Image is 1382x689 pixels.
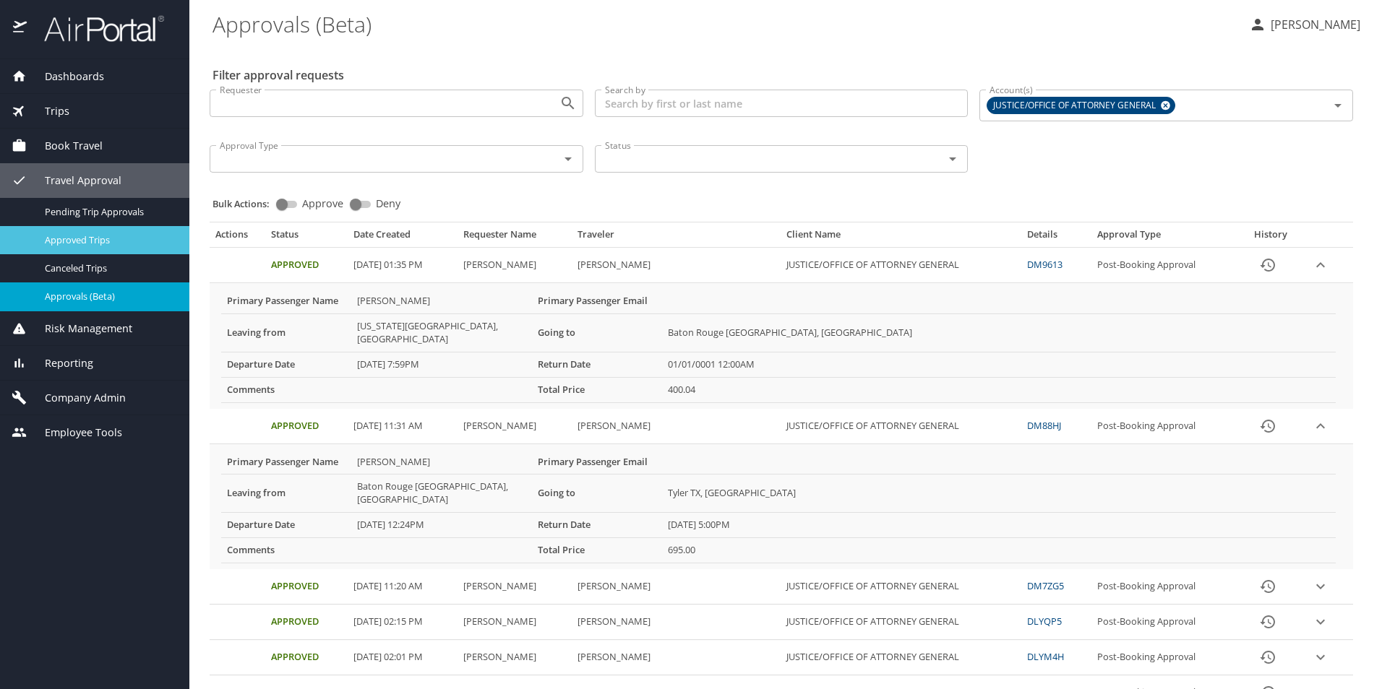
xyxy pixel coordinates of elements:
td: [PERSON_NAME] [572,604,781,640]
h1: Approvals (Beta) [213,1,1237,46]
th: Primary Passenger Email [532,450,662,474]
td: [PERSON_NAME] [458,248,572,283]
td: Approved [265,640,348,675]
th: Requester Name [458,228,572,247]
button: History [1250,409,1285,443]
td: [PERSON_NAME] [458,569,572,604]
th: Traveler [572,228,781,247]
td: Approved [265,604,348,640]
th: Total Price [532,538,662,563]
td: [PERSON_NAME] [351,289,532,313]
td: Post-Booking Approval [1091,409,1237,444]
h2: Filter approval requests [213,64,344,87]
span: Book Travel [27,138,103,154]
button: [PERSON_NAME] [1243,12,1366,38]
th: Date Created [348,228,458,247]
a: DLYQP5 [1027,615,1062,628]
th: Total Price [532,377,662,402]
td: [PERSON_NAME] [572,409,781,444]
td: [DATE] 12:24PM [351,513,532,538]
th: Going to [532,313,662,352]
td: Approved [265,569,348,604]
button: Open [558,93,578,113]
span: Approved Trips [45,233,172,247]
button: History [1250,640,1285,675]
p: Bulk Actions: [213,197,281,210]
td: [DATE] 02:01 PM [348,640,458,675]
td: Baton Rouge [GEOGRAPHIC_DATA], [GEOGRAPHIC_DATA] [351,474,532,513]
td: JUSTICE/OFFICE OF ATTORNEY GENERAL [781,604,1021,640]
th: Client Name [781,228,1021,247]
td: Post-Booking Approval [1091,640,1237,675]
span: Dashboards [27,69,104,84]
td: [US_STATE][GEOGRAPHIC_DATA], [GEOGRAPHIC_DATA] [351,313,532,352]
td: [DATE] 7:59PM [351,352,532,377]
span: Approvals (Beta) [45,290,172,303]
td: [PERSON_NAME] [572,569,781,604]
th: Return Date [532,513,662,538]
button: History [1250,248,1285,282]
span: Pending Trip Approvals [45,205,172,219]
td: Tyler TX, [GEOGRAPHIC_DATA] [662,474,1336,513]
span: Reporting [27,355,93,371]
th: Details [1021,228,1091,247]
td: JUSTICE/OFFICE OF ATTORNEY GENERAL [781,248,1021,283]
th: Leaving from [221,474,351,513]
span: Travel Approval [27,173,121,188]
td: [DATE] 01:35 PM [348,248,458,283]
td: 400.04 [662,377,1336,402]
td: [DATE] 02:15 PM [348,604,458,640]
td: Approved [265,409,348,444]
th: Going to [532,474,662,513]
th: Comments [221,377,351,402]
td: 695.00 [662,538,1336,563]
td: [PERSON_NAME] [458,604,572,640]
th: Primary Passenger Email [532,289,662,313]
th: Return Date [532,352,662,377]
table: More info for approvals [221,289,1336,403]
td: [DATE] 11:20 AM [348,569,458,604]
td: Post-Booking Approval [1091,604,1237,640]
td: [PERSON_NAME] [458,640,572,675]
th: Departure Date [221,352,351,377]
td: Post-Booking Approval [1091,569,1237,604]
td: JUSTICE/OFFICE OF ATTORNEY GENERAL [781,409,1021,444]
button: Open [943,149,963,169]
button: expand row [1310,576,1331,597]
a: DLYM4H [1027,650,1064,663]
button: History [1250,569,1285,604]
th: Primary Passenger Name [221,450,351,474]
td: Approved [265,248,348,283]
td: JUSTICE/OFFICE OF ATTORNEY GENERAL [781,640,1021,675]
td: [PERSON_NAME] [572,640,781,675]
td: [PERSON_NAME] [351,450,532,474]
span: Risk Management [27,321,132,337]
img: airportal-logo.png [28,14,164,43]
span: Canceled Trips [45,261,172,275]
td: [PERSON_NAME] [572,248,781,283]
button: expand row [1310,646,1331,668]
table: More info for approvals [221,450,1336,564]
th: Primary Passenger Name [221,289,351,313]
span: Employee Tools [27,425,122,441]
th: History [1238,228,1304,247]
button: Open [558,149,578,169]
td: [DATE] 11:31 AM [348,409,458,444]
th: Leaving from [221,313,351,352]
th: Approval Type [1091,228,1237,247]
input: Search by first or last name [595,90,969,117]
span: JUSTICE/OFFICE OF ATTORNEY GENERAL [987,98,1164,113]
th: Comments [221,538,351,563]
button: Open [1328,95,1348,116]
td: 01/01/0001 12:00AM [662,352,1336,377]
td: Post-Booking Approval [1091,248,1237,283]
button: expand row [1310,254,1331,276]
a: DM9613 [1027,258,1063,271]
span: Trips [27,103,69,119]
a: DM88HJ [1027,419,1061,432]
button: expand row [1310,415,1331,437]
p: [PERSON_NAME] [1266,16,1360,33]
td: Baton Rouge [GEOGRAPHIC_DATA], [GEOGRAPHIC_DATA] [662,313,1336,352]
a: DM7ZG5 [1027,579,1064,592]
button: expand row [1310,611,1331,633]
